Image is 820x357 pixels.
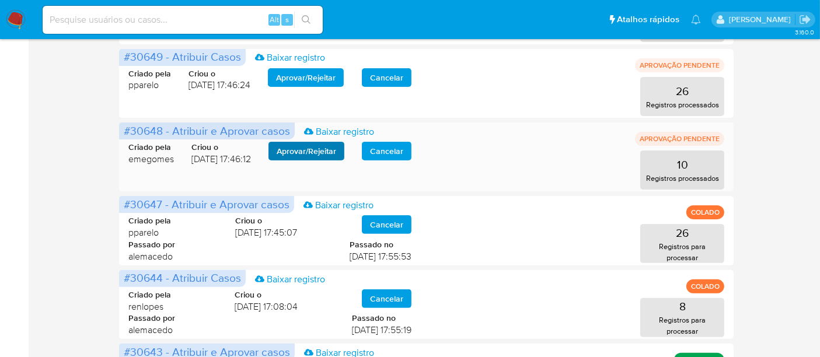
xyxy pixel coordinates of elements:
[691,15,701,24] a: Notificações
[285,14,289,25] span: s
[43,12,323,27] input: Pesquise usuários ou casos...
[294,12,318,28] button: search-icon
[729,14,795,25] p: alexandra.macedo@mercadolivre.com
[795,27,814,37] span: 3.160.0
[270,14,279,25] span: Alt
[617,13,679,26] span: Atalhos rápidos
[799,13,811,26] a: Sair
